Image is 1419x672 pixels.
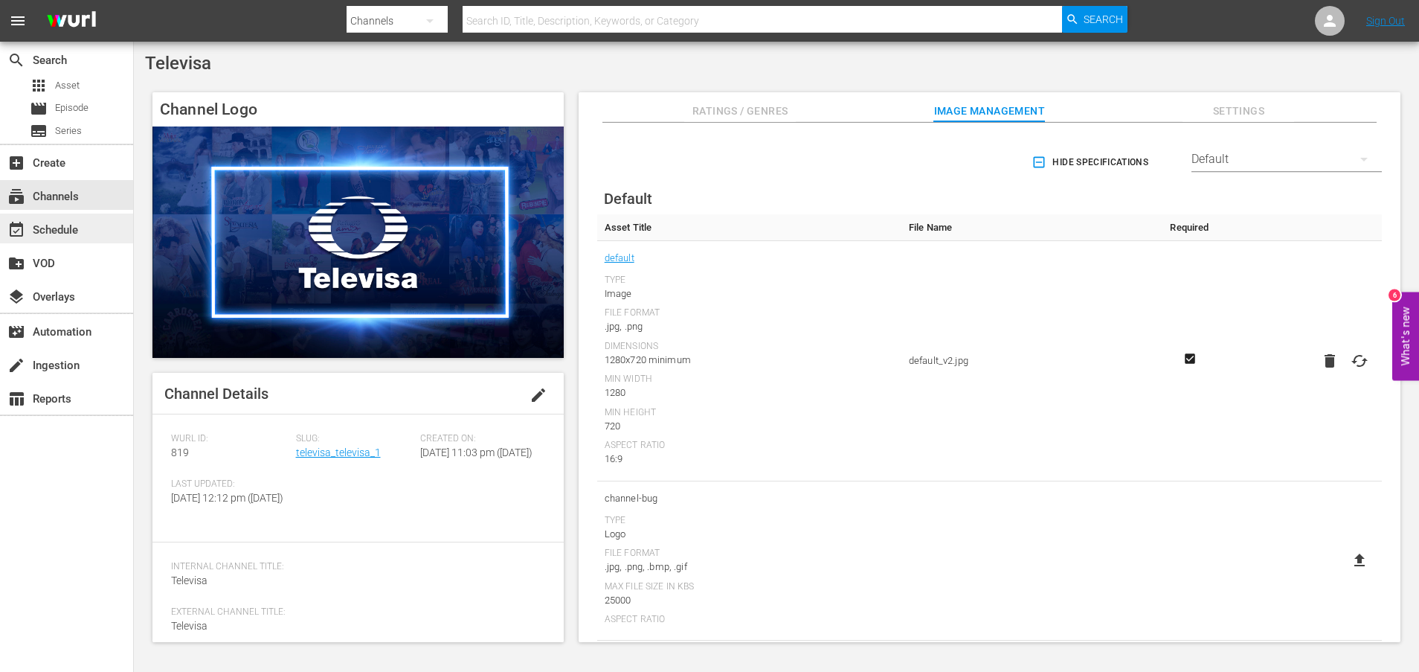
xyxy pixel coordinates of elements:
[1389,289,1400,301] div: 6
[7,390,25,408] span: Reports
[171,620,207,632] span: Televisa
[521,377,556,413] button: edit
[605,353,894,368] div: 1280x720 minimum
[7,154,25,172] span: Create
[152,127,564,358] img: Televisa
[1181,352,1199,365] svg: Required
[605,249,634,268] a: default
[7,188,25,205] span: Channels
[1191,138,1382,180] div: Default
[30,77,48,95] span: Asset
[605,560,894,575] div: .jpg, .png, .bmp, .gif
[605,275,894,287] div: Type
[296,447,381,458] a: televisa_televisa_1
[605,548,894,560] div: File Format
[605,593,894,608] div: 25000
[55,100,89,115] span: Episode
[171,447,189,458] span: 819
[296,433,414,445] span: Slug:
[605,581,894,593] div: Max File Size In Kbs
[605,307,894,319] div: File Format
[9,12,27,30] span: menu
[7,323,25,341] span: Automation
[171,479,289,490] span: Last Updated:
[605,407,894,419] div: Min Height
[1062,6,1127,33] button: Search
[1035,155,1148,170] span: Hide Specifications
[171,561,538,573] span: Internal Channel Title:
[605,341,894,353] div: Dimensions
[1182,102,1294,121] span: Settings
[420,433,538,445] span: Created On:
[597,214,901,241] th: Asset Title
[933,102,1045,121] span: Image Management
[605,452,894,467] div: 16:9
[7,255,25,272] span: VOD
[171,607,538,618] span: External Channel Title:
[7,51,25,69] span: Search
[55,78,80,93] span: Asset
[7,221,25,239] span: Schedule
[901,241,1158,481] td: default_v2.jpg
[605,319,894,334] div: .jpg, .png
[152,92,564,127] h4: Channel Logo
[30,100,48,118] span: Episode
[605,489,894,508] span: channel-bug
[605,527,894,542] div: Logo
[901,214,1158,241] th: File Name
[36,4,107,39] img: ans4CAIJ8jUAAAAAAAAAAAAAAAAAAAAAAAAgQb4GAAAAAAAAAAAAAAAAAAAAAAAAJMjXAAAAAAAAAAAAAAAAAAAAAAAAgAT5G...
[171,433,289,445] span: Wurl ID:
[1392,292,1419,380] button: Open Feedback Widget
[1157,214,1221,241] th: Required
[420,447,532,458] span: [DATE] 11:03 pm ([DATE])
[55,124,82,138] span: Series
[530,386,547,404] span: edit
[1029,141,1154,183] button: Hide Specifications
[145,53,211,74] span: Televisa
[164,385,268,403] span: Channel Details
[171,575,207,586] span: Televisa
[605,515,894,527] div: Type
[605,440,894,452] div: Aspect Ratio
[684,102,796,121] span: Ratings / Genres
[30,122,48,140] span: Series
[7,288,25,306] span: Overlays
[604,190,652,208] span: Default
[605,287,894,301] div: Image
[605,419,894,434] div: 720
[171,492,283,504] span: [DATE] 12:12 pm ([DATE])
[605,374,894,385] div: Min Width
[605,614,894,626] div: Aspect Ratio
[7,356,25,374] span: Ingestion
[605,385,894,400] div: 1280
[1084,6,1123,33] span: Search
[1366,15,1405,27] a: Sign Out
